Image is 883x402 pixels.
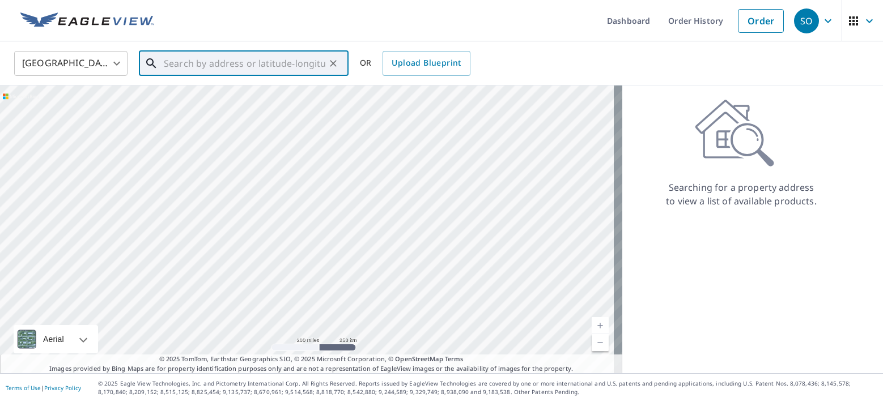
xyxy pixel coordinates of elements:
span: © 2025 TomTom, Earthstar Geographics SIO, © 2025 Microsoft Corporation, © [159,354,464,364]
a: Current Level 5, Zoom In [592,317,609,334]
a: Current Level 5, Zoom Out [592,334,609,351]
span: Upload Blueprint [392,56,461,70]
a: Terms of Use [6,384,41,392]
a: OpenStreetMap [395,354,443,363]
div: Aerial [40,325,67,353]
img: EV Logo [20,12,154,29]
p: | [6,384,81,391]
a: Upload Blueprint [383,51,470,76]
p: Searching for a property address to view a list of available products. [665,181,817,208]
div: [GEOGRAPHIC_DATA] [14,48,128,79]
input: Search by address or latitude-longitude [164,48,325,79]
a: Order [738,9,784,33]
button: Clear [325,55,341,71]
a: Terms [445,354,464,363]
p: © 2025 Eagle View Technologies, Inc. and Pictometry International Corp. All Rights Reserved. Repo... [98,379,877,396]
a: Privacy Policy [44,384,81,392]
div: Aerial [14,325,98,353]
div: SO [794,8,819,33]
div: OR [360,51,470,76]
